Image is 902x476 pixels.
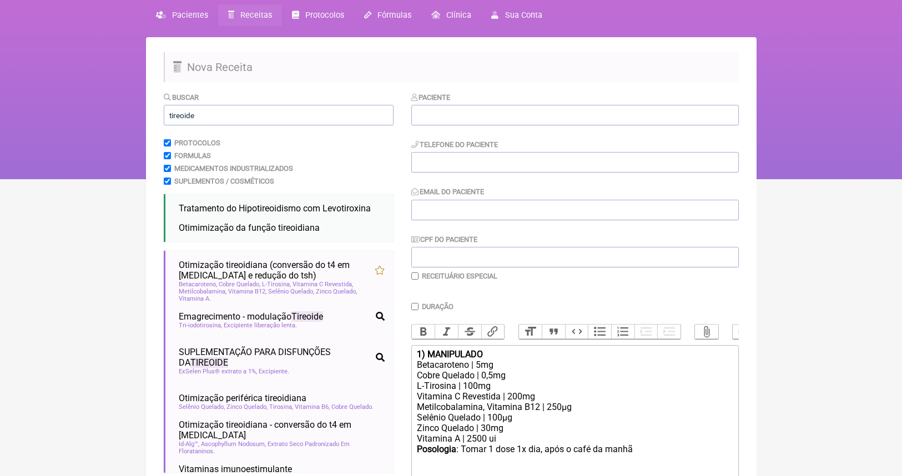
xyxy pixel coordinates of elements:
button: Undo [733,325,756,339]
span: Vitamina C Revestida [293,281,353,288]
input: exemplo: emagrecimento, ansiedade [164,105,394,125]
span: Vitamina A [179,295,211,302]
span: Tratamento do Hipotireoidismo com Levotiroxina [179,203,371,214]
button: Italic [435,325,458,339]
span: Selênio Quelado [268,288,314,295]
a: Protocolos [282,4,354,26]
label: Duração [422,302,453,311]
label: Receituário Especial [422,272,497,280]
label: Suplementos / Cosméticos [174,177,274,185]
span: Cobre Quelado [331,403,374,411]
div: Cobre Quelado | 0,5mg [417,370,732,381]
span: Selênio Quelado [179,403,225,411]
span: Fórmulas [377,11,411,20]
strong: Posologia [417,444,456,454]
span: Metilcobalamina, Vitamina B12 [179,288,266,295]
label: Email do Paciente [411,188,485,196]
h2: Nova Receita [164,52,739,82]
span: Pacientes [172,11,208,20]
div: : Tomar 1 dose 1x dia, após o café da manhã ㅤ [417,444,732,466]
span: Cobre Quelado [219,281,260,288]
span: Otimização tireoidiana - conversão do t4 em [MEDICAL_DATA] [179,419,385,440]
strong: 1) MANIPULADO [417,349,483,359]
button: Code [565,325,588,339]
span: Tireoide [291,311,323,322]
div: Metilcobalamina, Vitamina B12 | 250µg [417,402,732,412]
a: Fórmulas [354,4,421,26]
div: L-Tirosina | 100mg [417,381,732,391]
span: SUPLEMENTAÇÃO PARA DISFUNÇÕES DA [179,347,371,368]
span: Zinco Quelado [316,288,357,295]
a: Sua Conta [481,4,552,26]
a: Clínica [421,4,481,26]
span: L-Tirosina [262,281,291,288]
span: Otimização periférica tireoidiana [179,393,306,403]
span: Id-Alg™, Ascophyllum Nodosum, Extrato Seco Padronizado Em Florataninos [179,440,385,455]
span: Excipiente liberação lenta [224,322,297,329]
button: Attach Files [695,325,718,339]
span: ExSelen Plus® extrato a 1% [179,368,257,375]
span: Otimização tireoidiana (conversão do t4 em [MEDICAL_DATA] e redução do tsh) [179,260,375,281]
button: Strikethrough [458,325,481,339]
span: Tirosina [269,403,293,411]
label: Protocolos [174,139,220,147]
span: Tri-iodotirosina [179,322,222,329]
span: Sua Conta [505,11,542,20]
span: Betacaroteno [179,281,217,288]
div: Zinco Quelado | 30mg [417,423,732,433]
span: Excipiente [259,368,289,375]
button: Bold [412,325,435,339]
span: Vitaminas imunoestimulante [179,464,292,474]
span: Clínica [446,11,471,20]
button: Heading [519,325,542,339]
div: Vitamina A | 2500 ui [417,433,732,444]
button: Quote [542,325,565,339]
div: Betacaroteno | 5mg [417,359,732,370]
label: Buscar [164,93,199,102]
div: Selênio Quelado | 100µg [417,412,732,423]
button: Decrease Level [634,325,658,339]
a: Pacientes [146,4,218,26]
button: Link [481,325,505,339]
span: Receitas [240,11,272,20]
span: Protocolos [305,11,344,20]
button: Bullets [588,325,611,339]
label: Telefone do Paciente [411,140,498,149]
span: TIREOIDE [190,357,228,368]
span: Otimimização da função tireoidiana [179,222,320,233]
label: CPF do Paciente [411,235,478,244]
div: Vitamina C Revestida | 200mg [417,391,732,402]
span: Emagrecimento - modulação [179,311,323,322]
span: Zinco Quelado [226,403,268,411]
button: Numbers [611,325,634,339]
span: Vitamina B6 [295,403,330,411]
label: Medicamentos Industrializados [174,164,293,173]
label: Formulas [174,151,211,160]
label: Paciente [411,93,451,102]
a: Receitas [218,4,282,26]
button: Increase Level [657,325,681,339]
